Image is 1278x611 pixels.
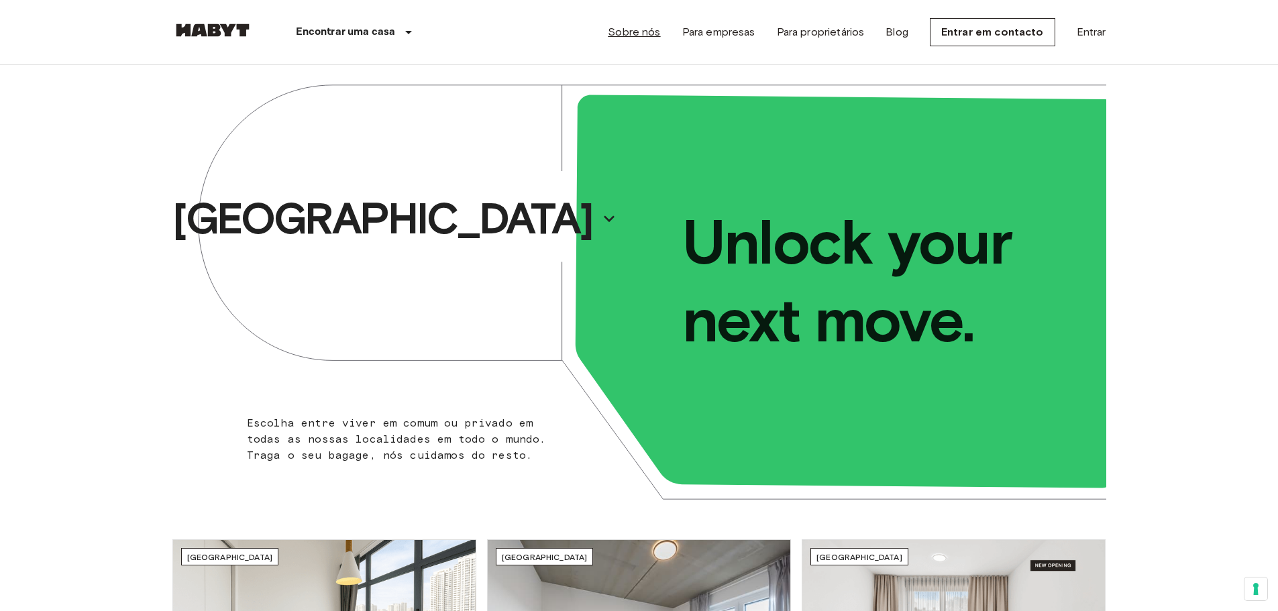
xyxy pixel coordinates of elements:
[930,18,1055,46] a: Entrar em contacto
[1244,577,1267,600] button: Your consent preferences for tracking technologies
[682,24,755,40] a: Para empresas
[502,552,588,562] span: [GEOGRAPHIC_DATA]
[1077,24,1106,40] a: Entrar
[172,23,253,37] img: Habyt
[247,415,555,463] p: Escolha entre viver em comum ou privado em todas as nossas localidades em todo o mundo. Traga o s...
[608,24,660,40] a: Sobre nós
[777,24,865,40] a: Para proprietários
[296,24,396,40] p: Encontrar uma casa
[682,203,1085,359] p: Unlock your next move.
[816,552,902,562] span: [GEOGRAPHIC_DATA]
[187,552,273,562] span: [GEOGRAPHIC_DATA]
[172,192,592,245] p: [GEOGRAPHIC_DATA]
[886,24,908,40] a: Blog
[167,188,622,249] button: [GEOGRAPHIC_DATA]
